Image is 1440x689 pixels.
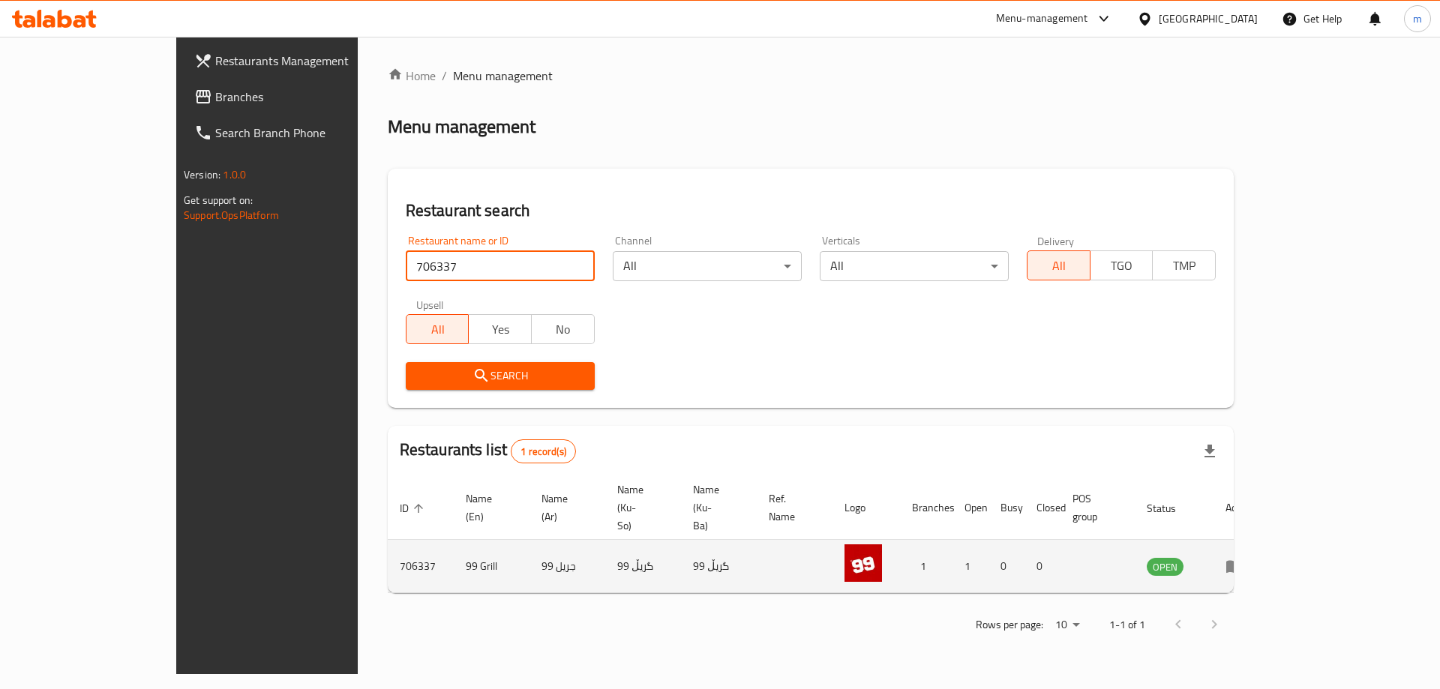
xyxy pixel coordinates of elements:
span: Branches [215,88,405,106]
span: POS group [1072,490,1117,526]
button: No [531,314,595,344]
span: No [538,319,589,340]
span: Name (Ar) [541,490,587,526]
td: 1 [952,540,988,593]
span: Status [1147,499,1195,517]
a: Branches [182,79,417,115]
table: enhanced table [388,476,1265,593]
span: Restaurants Management [215,52,405,70]
button: TMP [1152,250,1216,280]
div: All [613,251,802,281]
h2: Restaurant search [406,199,1216,222]
td: 0 [1024,540,1060,593]
td: 99 گریڵ [681,540,757,593]
button: TGO [1090,250,1153,280]
h2: Restaurants list [400,439,576,463]
td: 0 [988,540,1024,593]
button: All [406,314,469,344]
td: 706337 [388,540,454,593]
th: Open [952,476,988,540]
td: 1 [900,540,952,593]
div: Total records count [511,439,576,463]
th: Logo [832,476,900,540]
button: Search [406,362,595,390]
span: Name (Ku-Ba) [693,481,739,535]
span: OPEN [1147,559,1183,576]
span: Search Branch Phone [215,124,405,142]
div: All [820,251,1009,281]
nav: breadcrumb [388,67,1234,85]
input: Search for restaurant name or ID.. [406,251,595,281]
p: Rows per page: [976,616,1043,634]
th: Branches [900,476,952,540]
span: 1 record(s) [511,445,575,459]
div: Menu-management [996,10,1088,28]
th: Busy [988,476,1024,540]
div: [GEOGRAPHIC_DATA] [1159,10,1258,27]
span: Get support on: [184,190,253,210]
span: m [1413,10,1422,27]
span: All [412,319,463,340]
td: 99 Grill [454,540,529,593]
span: Name (Ku-So) [617,481,663,535]
span: Name (En) [466,490,511,526]
th: Action [1213,476,1265,540]
div: OPEN [1147,558,1183,576]
button: Yes [468,314,532,344]
label: Upsell [416,299,444,310]
div: Rows per page: [1049,614,1085,637]
span: 1.0.0 [223,165,246,184]
h2: Menu management [388,115,535,139]
li: / [442,67,447,85]
a: Restaurants Management [182,43,417,79]
span: Version: [184,165,220,184]
a: Support.OpsPlatform [184,205,279,225]
span: All [1033,255,1084,277]
div: Export file [1192,433,1228,469]
span: Search [418,367,583,385]
td: 99 جريل [529,540,605,593]
span: ID [400,499,428,517]
label: Delivery [1037,235,1075,246]
span: TMP [1159,255,1210,277]
span: Menu management [453,67,553,85]
button: All [1027,250,1090,280]
a: Search Branch Phone [182,115,417,151]
p: 1-1 of 1 [1109,616,1145,634]
img: 99 Grill [844,544,882,582]
span: Ref. Name [769,490,814,526]
span: Yes [475,319,526,340]
span: TGO [1096,255,1147,277]
th: Closed [1024,476,1060,540]
td: 99 گریڵ [605,540,681,593]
